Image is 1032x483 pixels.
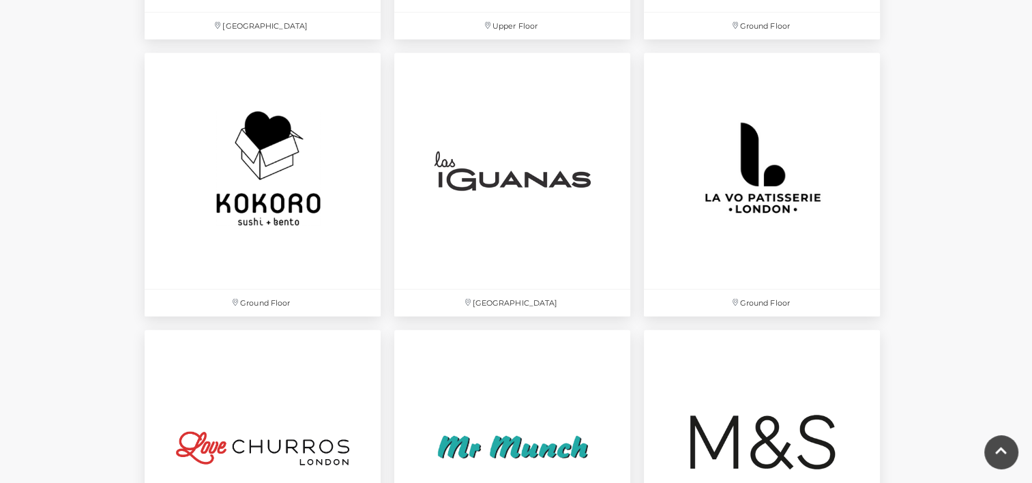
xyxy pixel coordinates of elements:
p: Ground Floor [145,290,381,317]
a: Ground Floor [138,46,387,323]
p: [GEOGRAPHIC_DATA] [145,13,381,40]
a: [GEOGRAPHIC_DATA] [387,46,637,323]
p: [GEOGRAPHIC_DATA] [394,290,630,317]
p: Upper Floor [394,13,630,40]
a: Ground Floor [637,46,887,323]
p: Ground Floor [644,290,880,317]
p: Ground Floor [644,13,880,40]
